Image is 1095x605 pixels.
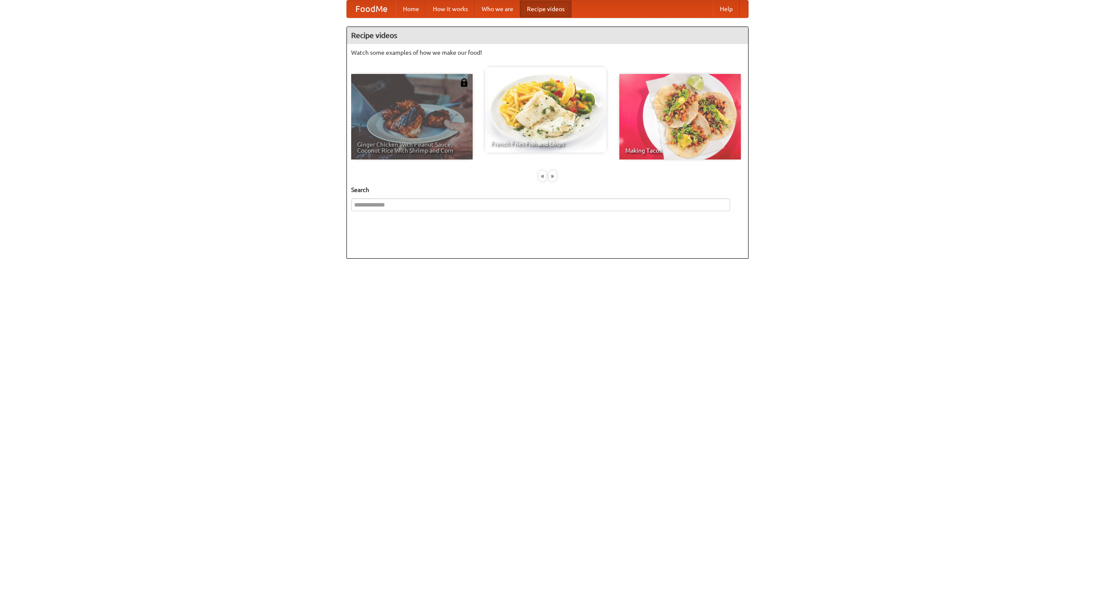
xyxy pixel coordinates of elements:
a: How it works [426,0,475,18]
h5: Search [351,186,744,194]
img: 483408.png [460,78,468,87]
span: Making Tacos [625,148,735,153]
a: Making Tacos [619,74,741,159]
a: FoodMe [347,0,396,18]
span: French Fries Fish and Chips [491,141,601,147]
a: Who we are [475,0,520,18]
a: Help [713,0,740,18]
a: Home [396,0,426,18]
div: » [549,171,556,181]
a: French Fries Fish and Chips [485,67,607,153]
h4: Recipe videos [347,27,748,44]
a: Recipe videos [520,0,571,18]
div: « [539,171,546,181]
p: Watch some examples of how we make our food! [351,48,744,57]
